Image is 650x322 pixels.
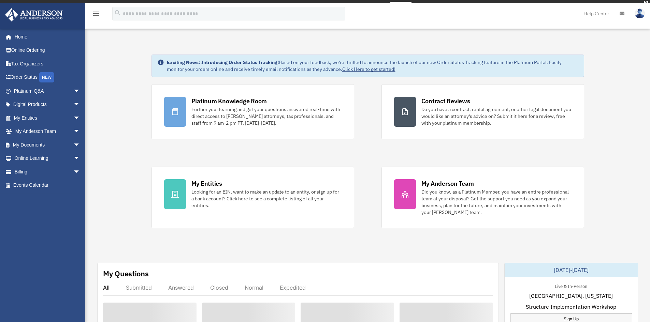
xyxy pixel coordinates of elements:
[73,125,87,139] span: arrow_drop_down
[73,138,87,152] span: arrow_drop_down
[92,10,100,18] i: menu
[635,9,645,18] img: User Pic
[73,84,87,98] span: arrow_drop_down
[381,167,584,228] a: My Anderson Team Did you know, as a Platinum Member, you have an entire professional team at your...
[73,152,87,166] span: arrow_drop_down
[103,269,149,279] div: My Questions
[5,71,90,85] a: Order StatusNEW
[5,125,90,138] a: My Anderson Teamarrow_drop_down
[191,179,222,188] div: My Entities
[421,106,572,126] div: Do you have a contract, rental agreement, or other legal document you would like an attorney's ad...
[5,179,90,192] a: Events Calendar
[114,9,121,17] i: search
[245,284,263,291] div: Normal
[73,98,87,112] span: arrow_drop_down
[381,84,584,139] a: Contract Reviews Do you have a contract, rental agreement, or other legal document you would like...
[549,282,593,289] div: Live & In-Person
[167,59,578,73] div: Based on your feedback, we're thrilled to announce the launch of our new Order Status Tracking fe...
[421,179,474,188] div: My Anderson Team
[5,30,87,44] a: Home
[421,97,470,105] div: Contract Reviews
[390,2,411,10] a: survey
[342,66,395,72] a: Click Here to get started!
[191,97,267,105] div: Platinum Knowledge Room
[239,2,388,10] div: Get a chance to win 6 months of Platinum for free just by filling out this
[191,106,342,126] div: Further your learning and get your questions answered real-time with direct access to [PERSON_NAM...
[644,1,648,5] div: close
[151,167,354,228] a: My Entities Looking for an EIN, want to make an update to an entity, or sign up for a bank accoun...
[526,303,616,311] span: Structure Implementation Workshop
[5,57,90,71] a: Tax Organizers
[39,72,54,82] div: NEW
[505,263,638,277] div: [DATE]-[DATE]
[151,84,354,139] a: Platinum Knowledge Room Further your learning and get your questions answered real-time with dire...
[5,111,90,125] a: My Entitiesarrow_drop_down
[529,292,613,300] span: [GEOGRAPHIC_DATA], [US_STATE]
[5,152,90,165] a: Online Learningarrow_drop_down
[280,284,306,291] div: Expedited
[92,12,100,18] a: menu
[126,284,152,291] div: Submitted
[5,98,90,111] a: Digital Productsarrow_drop_down
[421,188,572,216] div: Did you know, as a Platinum Member, you have an entire professional team at your disposal? Get th...
[167,59,279,65] strong: Exciting News: Introducing Order Status Tracking!
[210,284,228,291] div: Closed
[73,165,87,179] span: arrow_drop_down
[5,165,90,179] a: Billingarrow_drop_down
[3,8,65,21] img: Anderson Advisors Platinum Portal
[191,188,342,209] div: Looking for an EIN, want to make an update to an entity, or sign up for a bank account? Click her...
[5,84,90,98] a: Platinum Q&Aarrow_drop_down
[5,138,90,152] a: My Documentsarrow_drop_down
[5,44,90,57] a: Online Ordering
[103,284,110,291] div: All
[73,111,87,125] span: arrow_drop_down
[168,284,194,291] div: Answered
